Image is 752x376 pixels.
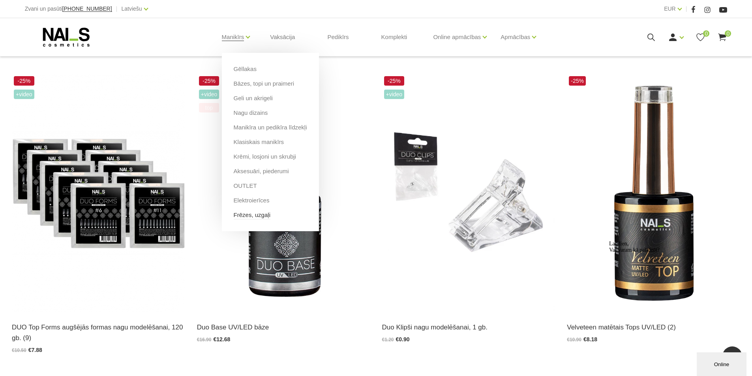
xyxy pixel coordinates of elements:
span: €16.90 [197,337,212,342]
a: Latviešu [122,4,142,13]
img: Matētais tops bez lipīgā slāņa:•rada īpaši samtainu sajūtu•nemaina gēllakas/gēla toni•sader gan a... [567,74,740,312]
a: Duo Base UV/LED bāze [197,322,370,333]
a: Frēzes, uzgaļi [234,211,270,219]
a: Manikīrs [222,21,244,53]
span: €8.18 [583,336,597,342]
a: DUO Top Forms augšējās formas nagu modelēšanai, 120 gb. (9) [12,322,185,343]
div: Zvani un pasūti [25,4,112,14]
a: Bāzes, topi un praimeri [234,79,294,88]
a: Geli un akrigeli [234,94,273,103]
span: +Video [14,90,34,99]
a: OUTLET [234,181,257,190]
span: Labdien, Vai varam kā palīdzēt? [3,3,54,15]
a: 0 [717,32,727,42]
a: Vaksācija [264,18,301,56]
a: Velveteen matētais Tops UV/LED (2) [567,322,740,333]
span: top [199,103,219,112]
a: Klasiskais manikīrs [234,138,284,146]
span: | [686,4,687,14]
a: Apmācības [501,21,530,53]
span: 0 [725,30,731,37]
a: [PHONE_NUMBER] [62,6,112,12]
span: -25% [569,76,586,86]
span: €10.50 [12,348,26,353]
a: Manikīra un pedikīra līdzekļi [234,123,307,132]
img: DUO BASE - bāzes pārklājums, kas ir paredzēts darbam ar AKRYGEL DUO gelu. Īpaši izstrādāta formul... [197,74,370,312]
a: 0 [696,32,705,42]
img: Duo Clips Klipši nagu modelēšanai. Ar to palīdzību iespējams nofiksēt augšējo formu vieglākai nag... [382,74,555,312]
iframe: chat widget [697,351,748,376]
a: Pedikīrs [321,18,355,56]
span: €10.90 [567,337,581,342]
span: €12.68 [213,336,230,342]
span: +Video [199,90,219,99]
a: Gēllakas [234,65,257,73]
img: #1 • Mazs(S) sāna arkas izliekums, normāls/vidējs C izliekums, garā forma • Piemērota standarta n... [12,74,185,312]
a: Komplekti [375,18,414,56]
span: €7.88 [28,347,42,353]
div: Labdien,Vai varam kā palīdzēt? [3,3,145,16]
iframe: chat widget [606,238,748,348]
span: -25% [384,76,405,86]
a: Online apmācības [433,21,481,53]
a: EUR [664,4,676,13]
a: Nagu dizains [234,108,268,117]
span: +Video [384,90,405,99]
a: Duo Klipši nagu modelēšanai, 1 gb. [382,322,555,333]
span: -25% [14,76,34,86]
span: €0.90 [396,336,410,342]
span: | [116,4,118,14]
span: -25% [199,76,219,86]
a: Krēmi, losjoni un skrubji [234,152,296,161]
span: €1.20 [382,337,394,342]
span: 0 [703,30,709,37]
a: Aksesuāri, piederumi [234,167,289,176]
a: Elektroierīces [234,196,270,205]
